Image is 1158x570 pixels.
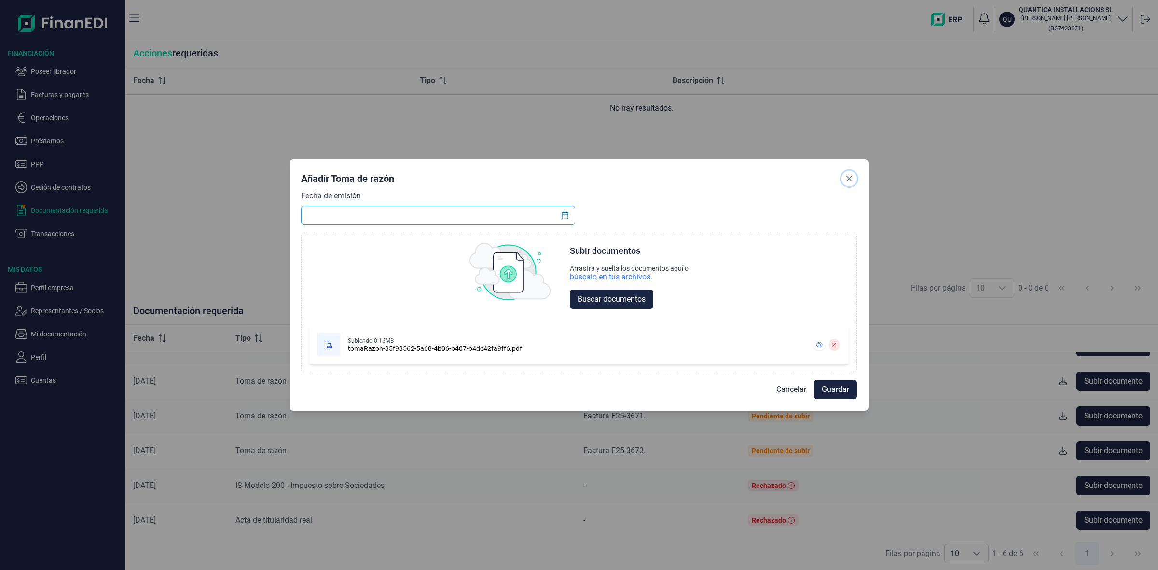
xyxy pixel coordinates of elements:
[570,272,689,282] div: búscalo en tus archivos.
[578,293,646,305] span: Buscar documentos
[841,171,857,186] button: Close
[348,337,522,345] div: Subiendo: 0.16MB
[301,190,361,202] label: Fecha de emisión
[570,272,652,282] div: búscalo en tus archivos.
[556,207,574,224] button: Choose Date
[348,345,522,352] div: tomaRazon-35f93562-5a68-4b06-b407-b4dc42fa9ff6.pdf
[769,380,814,399] button: Cancelar
[776,384,806,395] span: Cancelar
[814,380,857,399] button: Guardar
[570,264,689,272] div: Arrastra y suelta los documentos aquí o
[301,172,394,185] div: Añadir Toma de razón
[469,243,551,301] img: upload img
[570,245,640,257] div: Subir documentos
[822,384,849,395] span: Guardar
[570,290,653,309] button: Buscar documentos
